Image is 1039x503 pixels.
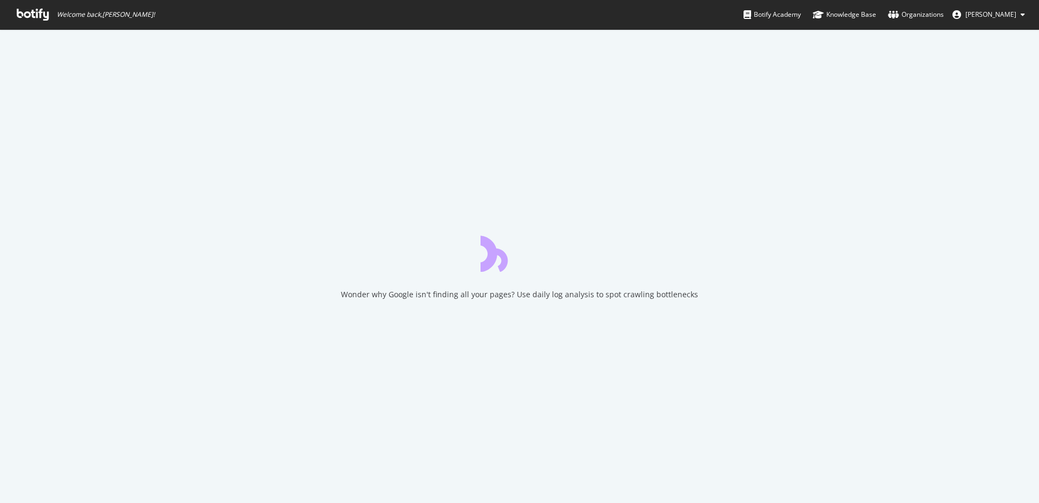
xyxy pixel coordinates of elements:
[813,9,876,20] div: Knowledge Base
[744,9,801,20] div: Botify Academy
[57,10,155,19] span: Welcome back, [PERSON_NAME] !
[481,233,558,272] div: animation
[888,9,944,20] div: Organizations
[965,10,1016,19] span: Eric Hammond
[944,6,1034,23] button: [PERSON_NAME]
[341,289,698,300] div: Wonder why Google isn't finding all your pages? Use daily log analysis to spot crawling bottlenecks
